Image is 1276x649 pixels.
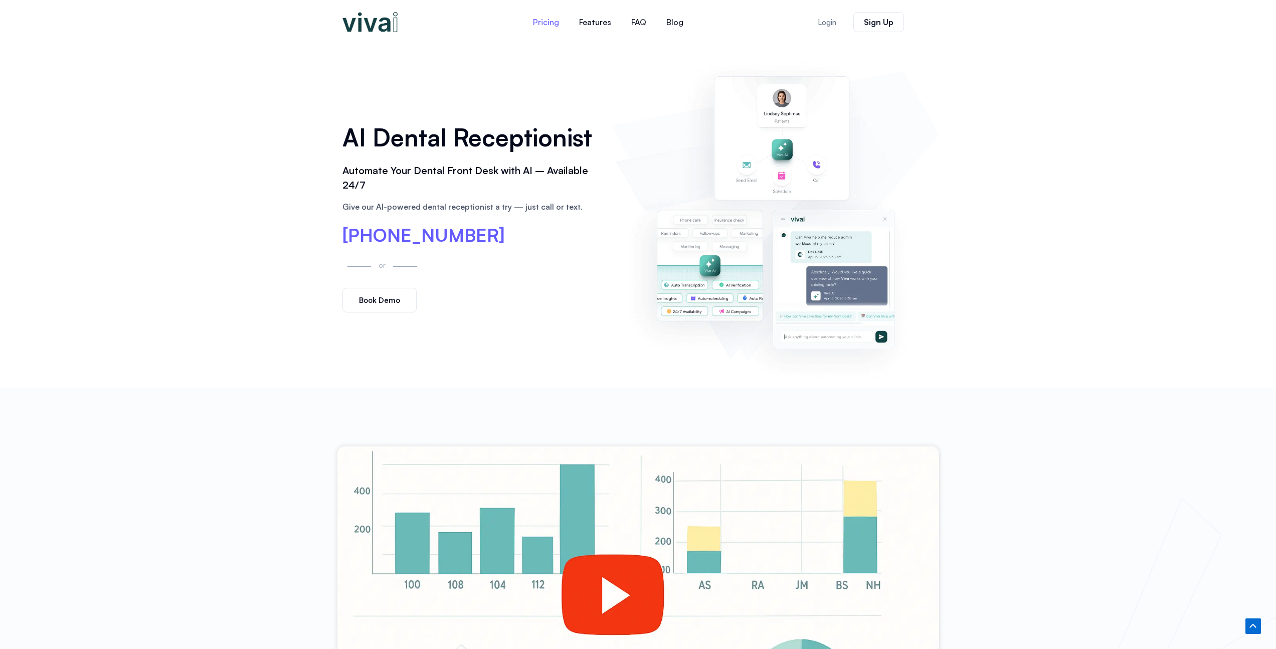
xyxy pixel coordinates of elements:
[616,54,934,378] img: AI dental receptionist dashboard – virtual receptionist dental office
[463,10,754,34] nav: Menu
[523,10,569,34] a: Pricing
[656,10,693,34] a: Blog
[342,288,417,312] a: Book Demo
[864,18,893,26] span: Sign Up
[621,10,656,34] a: FAQ
[853,12,904,32] a: Sign Up
[342,226,505,244] a: [PHONE_NUMBER]
[818,19,836,26] span: Login
[376,259,388,271] p: or
[569,10,621,34] a: Features
[806,13,848,32] a: Login
[359,296,400,304] span: Book Demo
[342,120,601,155] h1: AI Dental Receptionist
[342,164,601,193] h2: Automate Your Dental Front Desk with AI – Available 24/7
[342,201,601,213] p: Give our AI-powered dental receptionist a try — just call or text.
